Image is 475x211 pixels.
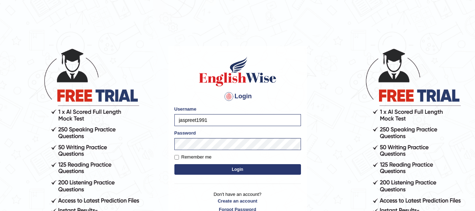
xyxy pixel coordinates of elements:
[174,155,179,160] input: Remember me
[174,164,301,175] button: Login
[174,198,301,204] a: Create an account
[174,106,197,112] label: Username
[174,91,301,102] h4: Login
[174,154,212,161] label: Remember me
[198,56,278,87] img: Logo of English Wise sign in for intelligent practice with AI
[174,130,196,136] label: Password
